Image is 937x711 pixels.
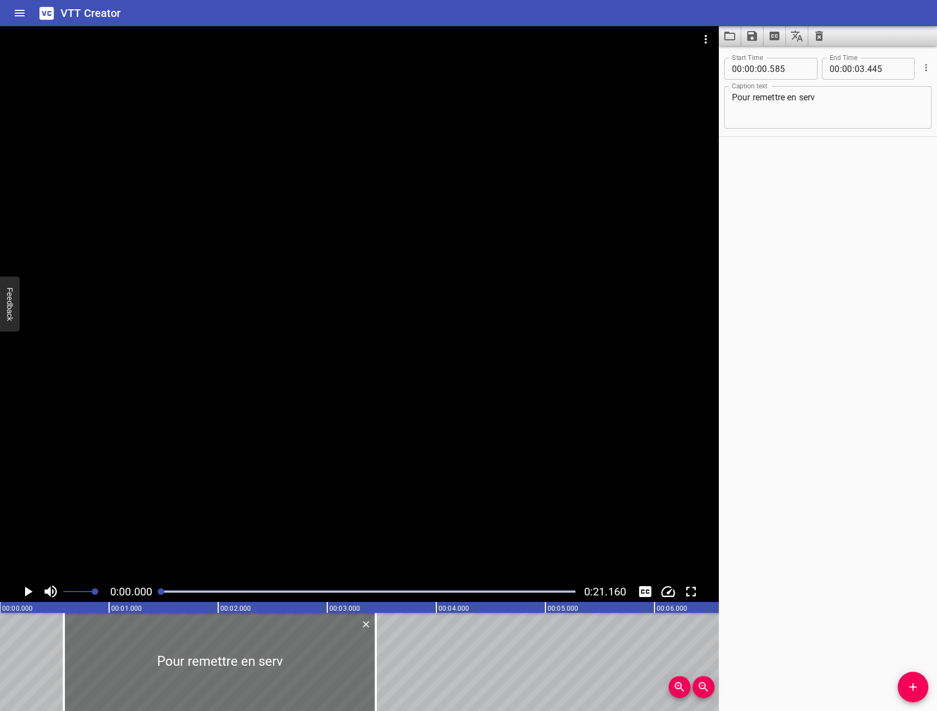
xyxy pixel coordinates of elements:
[439,605,469,612] text: 00:04.000
[658,581,678,602] button: Change Playback Speed
[919,61,933,75] button: Cue Options
[840,58,842,80] span: :
[681,581,701,602] button: Toggle fullscreen
[746,29,759,43] svg: Save captions to file
[830,58,840,80] input: 00
[786,26,808,46] button: Translate captions
[635,581,656,602] button: Toggle captions
[770,58,809,80] input: 585
[2,605,33,612] text: 00:00.000
[732,92,924,123] textarea: Pour remettre en serv
[723,29,736,43] svg: Load captions from file
[808,26,830,46] button: Clear captions
[919,53,932,82] div: Cue Options
[813,29,826,43] svg: Clear captions
[110,585,152,598] span: 0:00.000
[693,26,719,52] button: Video Options
[767,58,770,80] span: .
[855,58,865,80] input: 03
[744,58,755,80] input: 00
[732,58,742,80] input: 00
[768,29,781,43] svg: Extract captions from video
[719,26,741,46] button: Load captions from file
[865,58,867,80] span: .
[669,676,690,698] button: Zoom In
[548,605,578,612] text: 00:05.000
[658,581,678,602] div: Playback Speed
[329,605,360,612] text: 00:03.000
[757,58,767,80] input: 00
[898,672,928,702] button: Add Cue
[161,591,575,593] div: Play progress
[867,58,907,80] input: 445
[681,581,701,602] div: Toggle Full Screen
[92,588,98,595] span: Set video volume
[790,29,803,43] svg: Translate captions
[852,58,855,80] span: :
[693,676,714,698] button: Zoom Out
[635,581,656,602] div: Hide/Show Captions
[741,26,764,46] button: Save captions to file
[220,605,251,612] text: 00:02.000
[764,26,786,46] button: Extract captions from video
[657,605,687,612] text: 00:06.000
[40,581,61,602] button: Toggle mute
[359,617,373,631] button: Delete
[61,4,121,22] h6: VTT Creator
[584,585,626,598] span: Video Duration
[111,605,142,612] text: 00:01.000
[17,581,38,602] button: Play/Pause
[842,58,852,80] input: 00
[755,58,757,80] span: :
[742,58,744,80] span: :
